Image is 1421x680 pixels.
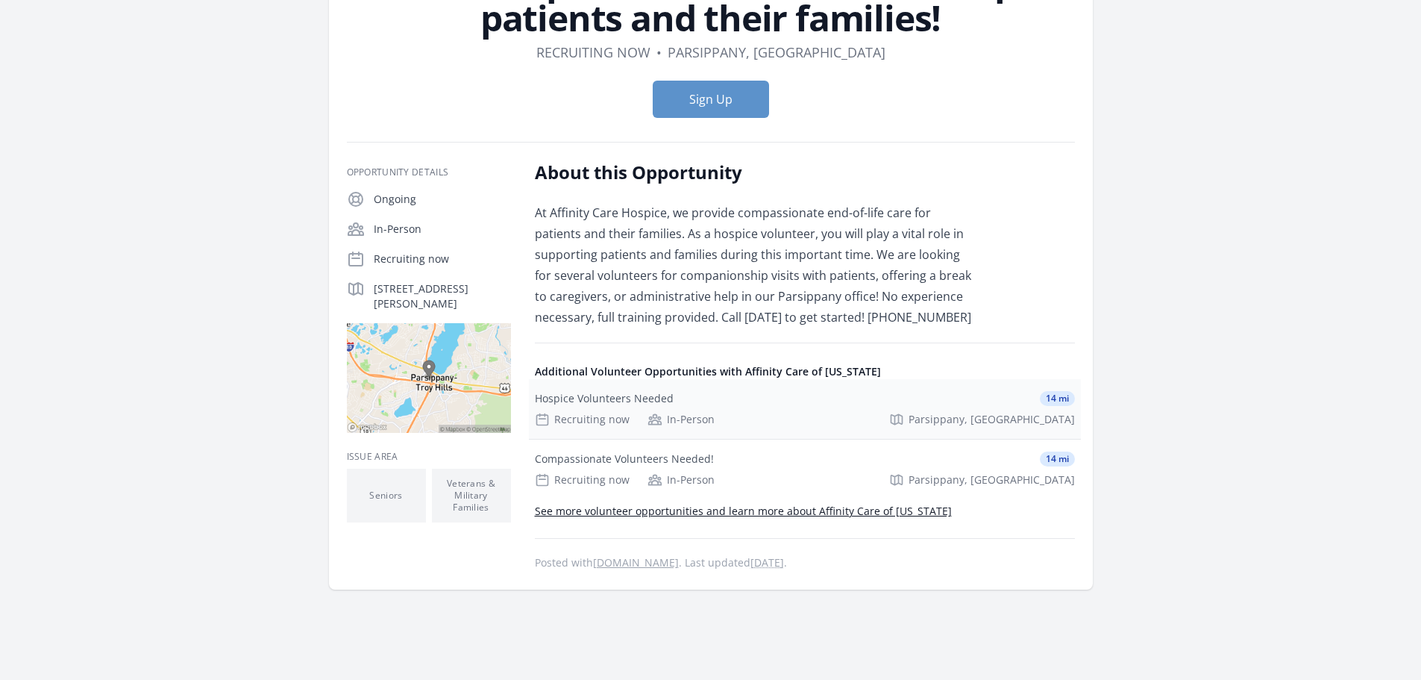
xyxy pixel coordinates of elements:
div: Recruiting now [535,472,630,487]
p: Posted with . Last updated . [535,557,1075,569]
img: Map [347,323,511,433]
span: Parsippany, [GEOGRAPHIC_DATA] [909,412,1075,427]
abbr: Tue, Dec 24, 2024 3:15 PM [750,555,784,570]
a: See more volunteer opportunities and learn more about Affinity Care of [US_STATE] [535,504,952,518]
h3: Issue area [347,451,511,463]
p: Ongoing [374,192,511,207]
li: Veterans & Military Families [432,469,511,523]
span: 14 mi [1040,452,1075,467]
h4: Additional Volunteer Opportunities with Affinity Care of [US_STATE] [535,364,1075,379]
li: Seniors [347,469,426,523]
h3: Opportunity Details [347,166,511,178]
p: At Affinity Care Hospice, we provide compassionate end-of-life care for patients and their famili... [535,202,971,328]
button: Sign Up [653,81,769,118]
p: [STREET_ADDRESS][PERSON_NAME] [374,281,511,311]
a: Compassionate Volunteers Needed! 14 mi Recruiting now In-Person Parsippany, [GEOGRAPHIC_DATA] [529,440,1081,499]
dd: Parsippany, [GEOGRAPHIC_DATA] [668,42,885,63]
div: Hospice Volunteers Needed [535,391,674,406]
p: Recruiting now [374,252,511,266]
span: Parsippany, [GEOGRAPHIC_DATA] [909,472,1075,487]
span: 14 mi [1040,391,1075,406]
dd: Recruiting now [536,42,650,63]
div: In-Person [647,412,715,427]
a: Hospice Volunteers Needed 14 mi Recruiting now In-Person Parsippany, [GEOGRAPHIC_DATA] [529,379,1081,439]
div: • [656,42,662,63]
h2: About this Opportunity [535,160,971,184]
div: In-Person [647,472,715,487]
a: [DOMAIN_NAME] [593,555,679,570]
div: Compassionate Volunteers Needed! [535,452,714,467]
div: Recruiting now [535,412,630,427]
p: In-Person [374,222,511,237]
